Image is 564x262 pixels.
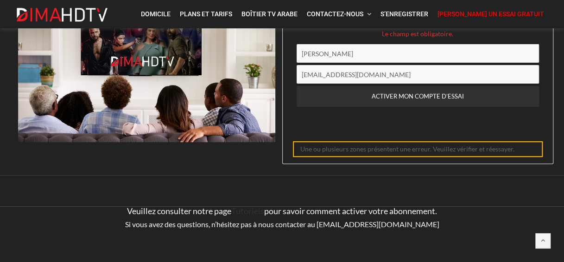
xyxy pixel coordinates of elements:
span: Boîtier TV arabe [241,10,298,18]
a: Back to top [535,233,550,248]
span: S’enregistrer [380,10,428,18]
a: Tutoriels [231,206,264,216]
span: Le champ est obligatoire. [297,28,539,39]
span: Veuillez consulter notre page pour savoir comment activer votre abonnement. [127,206,437,216]
a: Boîtier TV arabe [237,5,302,24]
span: [PERSON_NAME] un essai gratuit [437,10,544,18]
input: Nom [297,44,539,63]
a: Domicile [136,5,175,24]
span: Domicile [141,10,171,18]
img: Dima HDTV [16,7,108,22]
input: ACTIVER MON COMPTE D’ESSAI [297,86,539,107]
input: Messagerie électronique [297,65,539,84]
a: S’enregistrer [376,5,433,24]
span: Contactez-nous [307,10,363,18]
a: Contactez-nous [302,5,376,24]
a: Plans et tarifs [175,5,237,24]
div: Une ou plusieurs zones présentent une erreur. Veuillez vérifier et réessayer. [293,141,543,157]
span: Plans et tarifs [180,10,232,18]
a: [PERSON_NAME] un essai gratuit [433,5,549,24]
span: Si vous avez des questions, n’hésitez pas à nous contacter au [EMAIL_ADDRESS][DOMAIN_NAME] [125,220,439,229]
